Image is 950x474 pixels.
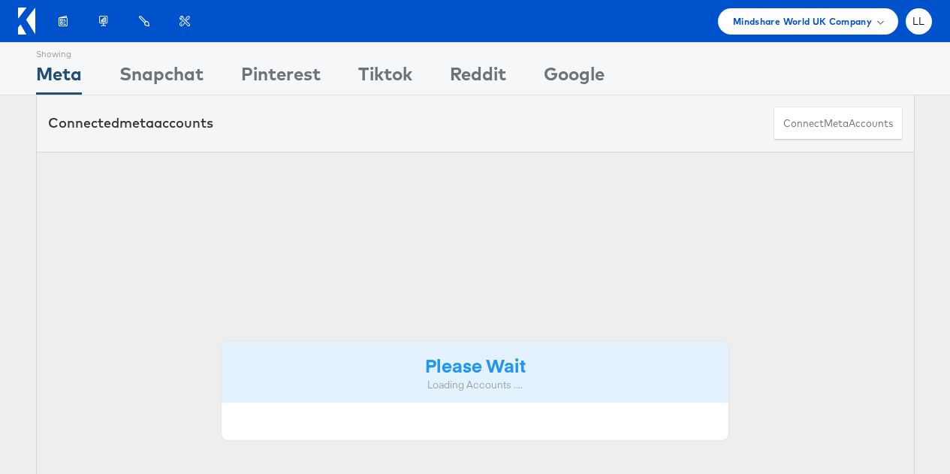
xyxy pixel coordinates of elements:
div: Google [544,61,605,95]
div: Tiktok [358,61,412,95]
div: Meta [36,61,82,95]
div: Showing [36,43,82,61]
strong: Please Wait [425,352,526,377]
div: Connected accounts [48,113,213,133]
button: ConnectmetaAccounts [774,107,903,140]
span: meta [824,116,849,131]
span: meta [119,114,154,131]
div: Pinterest [241,61,321,95]
div: Snapchat [119,61,204,95]
span: Mindshare World UK Company [733,14,872,29]
div: Loading Accounts .... [233,378,718,392]
span: LL [912,17,925,26]
div: Reddit [450,61,506,95]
